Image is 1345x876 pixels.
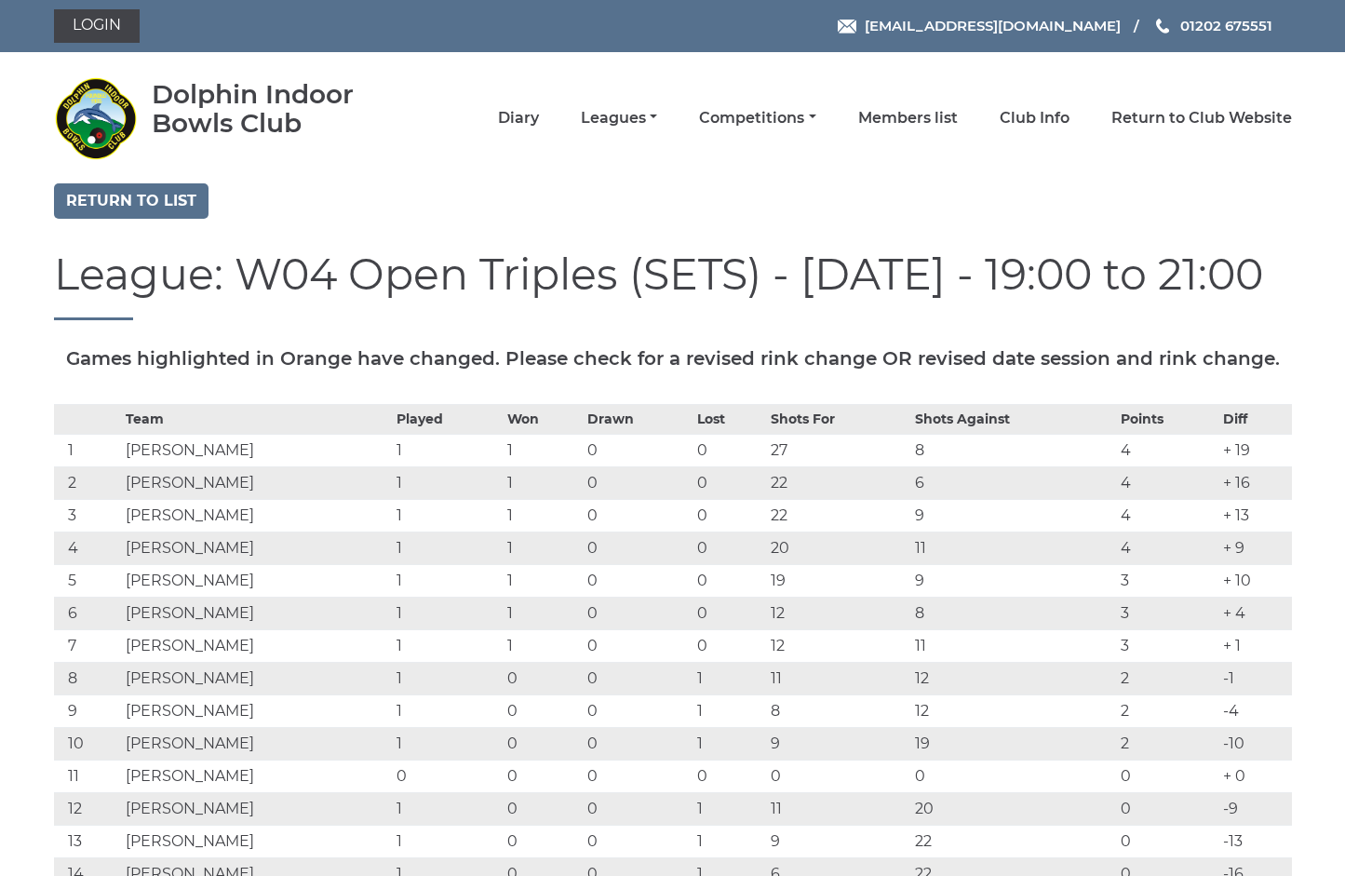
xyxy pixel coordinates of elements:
td: 1 [392,499,502,532]
td: 1 [503,434,584,466]
td: 0 [503,825,584,857]
td: 2 [54,466,122,499]
td: 4 [1116,532,1218,564]
th: Shots For [766,404,910,434]
td: 1 [693,792,766,825]
a: Club Info [1000,108,1069,128]
a: Return to Club Website [1111,108,1292,128]
img: Email [838,20,856,34]
a: Email [EMAIL_ADDRESS][DOMAIN_NAME] [838,15,1121,36]
td: 4 [54,532,122,564]
td: 0 [910,760,1115,792]
td: 9 [766,727,910,760]
td: 0 [693,532,766,564]
td: 0 [583,694,693,727]
td: [PERSON_NAME] [121,760,392,792]
h1: League: W04 Open Triples (SETS) - [DATE] - 19:00 to 21:00 [54,251,1292,320]
td: 0 [583,760,693,792]
td: 0 [1116,825,1218,857]
td: 0 [1116,792,1218,825]
th: Diff [1218,404,1292,434]
th: Shots Against [910,404,1115,434]
td: 0 [503,727,584,760]
span: [EMAIL_ADDRESS][DOMAIN_NAME] [865,17,1121,34]
td: 11 [910,629,1115,662]
td: 0 [1116,760,1218,792]
td: 0 [583,662,693,694]
td: 22 [910,825,1115,857]
td: 1 [503,466,584,499]
td: 1 [503,564,584,597]
td: [PERSON_NAME] [121,532,392,564]
td: 2 [1116,727,1218,760]
td: [PERSON_NAME] [121,694,392,727]
td: 1 [392,466,502,499]
td: 12 [766,597,910,629]
span: 01202 675551 [1180,17,1272,34]
td: 11 [766,662,910,694]
h5: Games highlighted in Orange have changed. Please check for a revised rink change OR revised date ... [54,348,1292,369]
td: [PERSON_NAME] [121,499,392,532]
td: 0 [583,727,693,760]
td: [PERSON_NAME] [121,662,392,694]
td: 0 [503,662,584,694]
td: [PERSON_NAME] [121,727,392,760]
td: 9 [766,825,910,857]
td: 6 [54,597,122,629]
td: 0 [583,629,693,662]
a: Members list [858,108,958,128]
td: 8 [766,694,910,727]
td: 1 [693,662,766,694]
td: 1 [693,825,766,857]
td: + 10 [1218,564,1292,597]
td: 1 [392,434,502,466]
td: 22 [766,466,910,499]
td: 2 [1116,694,1218,727]
td: 7 [54,629,122,662]
td: [PERSON_NAME] [121,629,392,662]
td: 0 [583,792,693,825]
td: 1 [392,694,502,727]
td: 20 [910,792,1115,825]
td: 1 [392,629,502,662]
td: 20 [766,532,910,564]
td: 1 [392,727,502,760]
td: 11 [766,792,910,825]
td: 3 [1116,564,1218,597]
td: 12 [910,694,1115,727]
th: Drawn [583,404,693,434]
a: Phone us 01202 675551 [1153,15,1272,36]
a: Competitions [699,108,815,128]
a: Leagues [581,108,657,128]
td: 0 [693,499,766,532]
td: 3 [54,499,122,532]
td: 3 [1116,597,1218,629]
td: 11 [54,760,122,792]
td: 9 [54,694,122,727]
td: -10 [1218,727,1292,760]
td: 0 [766,760,910,792]
td: 4 [1116,434,1218,466]
td: 0 [503,694,584,727]
td: 6 [910,466,1115,499]
td: 0 [392,760,502,792]
td: [PERSON_NAME] [121,597,392,629]
td: [PERSON_NAME] [121,466,392,499]
td: 11 [910,532,1115,564]
td: 0 [583,564,693,597]
td: 1 [693,694,766,727]
th: Team [121,404,392,434]
td: 1 [392,662,502,694]
th: Lost [693,404,766,434]
td: -9 [1218,792,1292,825]
td: 0 [583,825,693,857]
td: 27 [766,434,910,466]
td: [PERSON_NAME] [121,564,392,597]
td: 12 [54,792,122,825]
td: 1 [392,532,502,564]
td: 1 [392,825,502,857]
td: 9 [910,564,1115,597]
a: Return to list [54,183,208,219]
td: 1 [503,499,584,532]
td: 1 [392,597,502,629]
